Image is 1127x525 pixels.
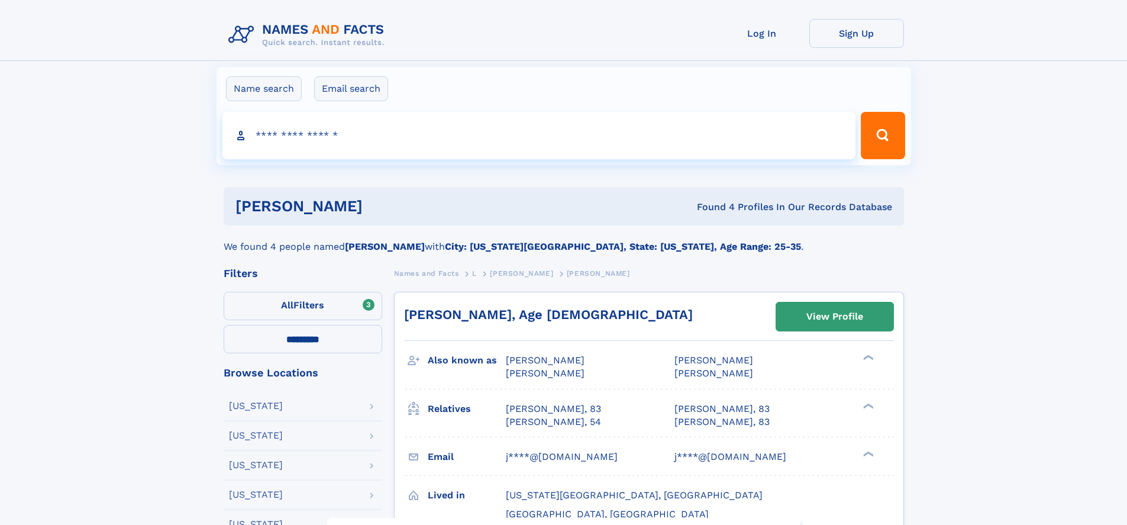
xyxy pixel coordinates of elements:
[567,269,630,278] span: [PERSON_NAME]
[860,354,874,362] div: ❯
[224,19,394,51] img: Logo Names and Facts
[229,460,283,470] div: [US_STATE]
[428,485,506,505] h3: Lived in
[472,266,477,281] a: L
[860,450,874,458] div: ❯
[674,416,770,429] a: [PERSON_NAME], 83
[806,303,863,330] div: View Profile
[226,76,302,101] label: Name search
[490,266,553,281] a: [PERSON_NAME]
[674,402,770,416] a: [PERSON_NAME], 83
[445,241,801,252] b: City: [US_STATE][GEOGRAPHIC_DATA], State: [US_STATE], Age Range: 25-35
[861,112,905,159] button: Search Button
[506,402,601,416] a: [PERSON_NAME], 83
[404,307,693,322] a: [PERSON_NAME], Age [DEMOGRAPHIC_DATA]
[235,199,530,214] h1: [PERSON_NAME]
[428,447,506,467] h3: Email
[224,292,382,320] label: Filters
[314,76,388,101] label: Email search
[345,241,425,252] b: [PERSON_NAME]
[776,302,893,331] a: View Profile
[229,401,283,411] div: [US_STATE]
[506,368,585,379] span: [PERSON_NAME]
[229,431,283,440] div: [US_STATE]
[428,399,506,419] h3: Relatives
[428,350,506,371] h3: Also known as
[506,489,763,501] span: [US_STATE][GEOGRAPHIC_DATA], [GEOGRAPHIC_DATA]
[506,416,601,429] a: [PERSON_NAME], 54
[674,368,753,379] span: [PERSON_NAME]
[222,112,856,159] input: search input
[529,201,892,214] div: Found 4 Profiles In Our Records Database
[472,269,477,278] span: L
[674,355,753,366] span: [PERSON_NAME]
[281,299,293,311] span: All
[490,269,553,278] span: [PERSON_NAME]
[224,268,382,279] div: Filters
[860,402,874,410] div: ❯
[506,355,585,366] span: [PERSON_NAME]
[715,19,809,48] a: Log In
[224,368,382,378] div: Browse Locations
[394,266,459,281] a: Names and Facts
[809,19,904,48] a: Sign Up
[506,508,709,520] span: [GEOGRAPHIC_DATA], [GEOGRAPHIC_DATA]
[224,226,904,254] div: We found 4 people named with .
[229,490,283,500] div: [US_STATE]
